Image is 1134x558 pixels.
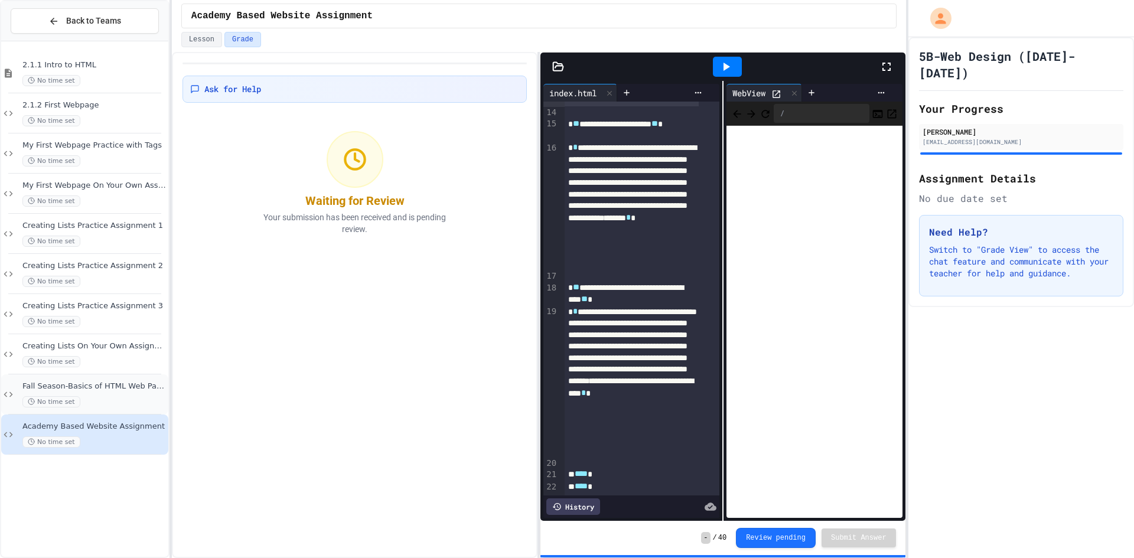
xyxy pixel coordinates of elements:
div: Waiting for Review [305,192,405,209]
div: 17 [543,270,558,282]
span: No time set [22,75,80,86]
div: 20 [543,458,558,469]
span: My First Webpage On Your Own Assignment [22,181,166,191]
span: No time set [22,356,80,367]
span: Creating Lists Practice Assignment 1 [22,221,166,231]
span: No time set [22,115,80,126]
h2: Your Progress [919,100,1123,117]
div: 15 [543,118,558,142]
span: 2.1.2 First Webpage [22,100,166,110]
button: Open in new tab [886,106,898,120]
h1: 5B-Web Design ([DATE]-[DATE]) [919,48,1123,81]
span: No time set [22,155,80,167]
span: Back [731,106,743,120]
iframe: Web Preview [726,126,902,518]
button: Lesson [181,32,222,47]
h3: Need Help? [929,225,1113,239]
span: Forward [745,106,757,120]
div: My Account [918,5,954,32]
button: Refresh [760,106,771,120]
span: Back to Teams [66,15,121,27]
button: Review pending [736,528,816,548]
span: No time set [22,195,80,207]
span: Submit Answer [831,533,887,543]
span: 2.1.1 Intro to HTML [22,60,166,70]
span: No time set [22,396,80,407]
div: [EMAIL_ADDRESS][DOMAIN_NAME] [923,138,1120,146]
div: index.html [543,87,602,99]
div: [PERSON_NAME] [923,126,1120,137]
span: Academy Based Website Assignment [191,9,373,23]
p: Your submission has been received and is pending review. [249,211,461,235]
div: 18 [543,282,558,306]
span: No time set [22,276,80,287]
div: 22 [543,481,558,493]
span: / [713,533,717,543]
span: Ask for Help [204,83,261,95]
button: Submit Answer [822,528,896,547]
button: Grade [224,32,261,47]
div: 21 [543,469,558,481]
div: History [546,498,600,515]
span: 40 [718,533,726,543]
button: Console [872,106,884,120]
div: No due date set [919,191,1123,205]
span: Academy Based Website Assignment [22,422,166,432]
span: Creating Lists Practice Assignment 3 [22,301,166,311]
span: Fall Season-Basics of HTML Web Page Assignment [22,381,166,391]
span: Creating Lists On Your Own Assignment [22,341,166,351]
span: No time set [22,236,80,247]
div: 14 [543,107,558,119]
span: No time set [22,316,80,327]
div: 19 [543,306,558,457]
span: My First Webpage Practice with Tags [22,141,166,151]
p: Switch to "Grade View" to access the chat feature and communicate with your teacher for help and ... [929,244,1113,279]
span: - [701,532,710,544]
div: WebView [726,84,802,102]
h2: Assignment Details [919,170,1123,187]
div: 16 [543,142,558,270]
span: Creating Lists Practice Assignment 2 [22,261,166,271]
span: No time set [22,436,80,448]
div: WebView [726,87,771,99]
div: / [774,104,869,123]
div: index.html [543,84,617,102]
button: Back to Teams [11,8,159,34]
